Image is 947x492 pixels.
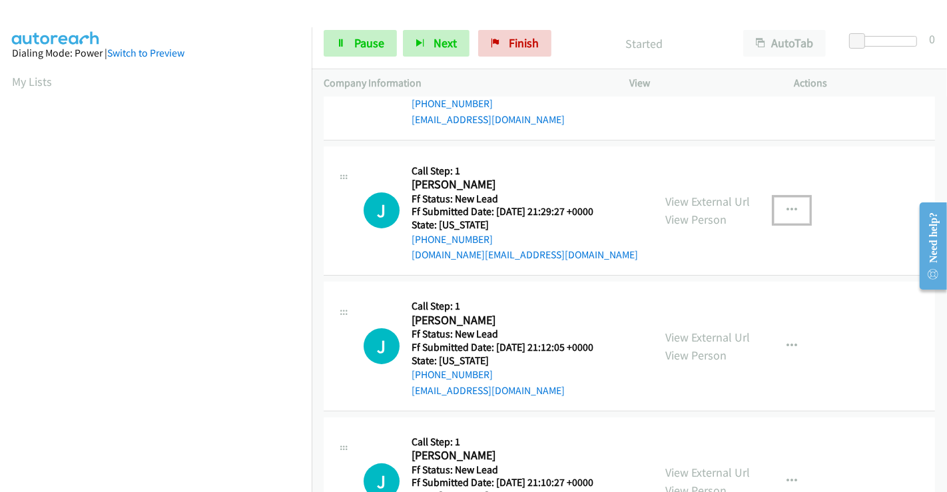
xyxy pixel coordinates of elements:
[324,75,605,91] p: Company Information
[929,30,935,48] div: 0
[412,300,610,313] h5: Call Step: 1
[412,97,493,110] a: [PHONE_NUMBER]
[569,35,719,53] p: Started
[364,192,400,228] div: The call is yet to be attempted
[412,164,638,178] h5: Call Step: 1
[478,30,551,57] a: Finish
[412,248,638,261] a: [DOMAIN_NAME][EMAIL_ADDRESS][DOMAIN_NAME]
[412,368,493,381] a: [PHONE_NUMBER]
[412,328,610,341] h5: Ff Status: New Lead
[629,75,771,91] p: View
[412,113,565,126] a: [EMAIL_ADDRESS][DOMAIN_NAME]
[509,35,539,51] span: Finish
[412,463,610,477] h5: Ff Status: New Lead
[665,194,750,209] a: View External Url
[665,348,727,363] a: View Person
[794,75,936,91] p: Actions
[107,47,184,59] a: Switch to Preview
[665,212,727,227] a: View Person
[743,30,826,57] button: AutoTab
[412,476,610,489] h5: Ff Submitted Date: [DATE] 21:10:27 +0000
[665,465,750,480] a: View External Url
[412,354,610,368] h5: State: [US_STATE]
[12,74,52,89] a: My Lists
[412,218,638,232] h5: State: [US_STATE]
[412,313,610,328] h2: [PERSON_NAME]
[412,448,610,463] h2: [PERSON_NAME]
[412,233,493,246] a: [PHONE_NUMBER]
[434,35,457,51] span: Next
[412,435,610,449] h5: Call Step: 1
[412,192,638,206] h5: Ff Status: New Lead
[324,30,397,57] a: Pause
[665,330,750,345] a: View External Url
[364,328,400,364] div: The call is yet to be attempted
[412,341,610,354] h5: Ff Submitted Date: [DATE] 21:12:05 +0000
[412,384,565,397] a: [EMAIL_ADDRESS][DOMAIN_NAME]
[412,177,610,192] h2: [PERSON_NAME]
[403,30,470,57] button: Next
[12,45,300,61] div: Dialing Mode: Power |
[412,205,638,218] h5: Ff Submitted Date: [DATE] 21:29:27 +0000
[364,328,400,364] h1: J
[354,35,384,51] span: Pause
[364,192,400,228] h1: J
[856,36,917,47] div: Delay between calls (in seconds)
[909,193,947,299] iframe: Resource Center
